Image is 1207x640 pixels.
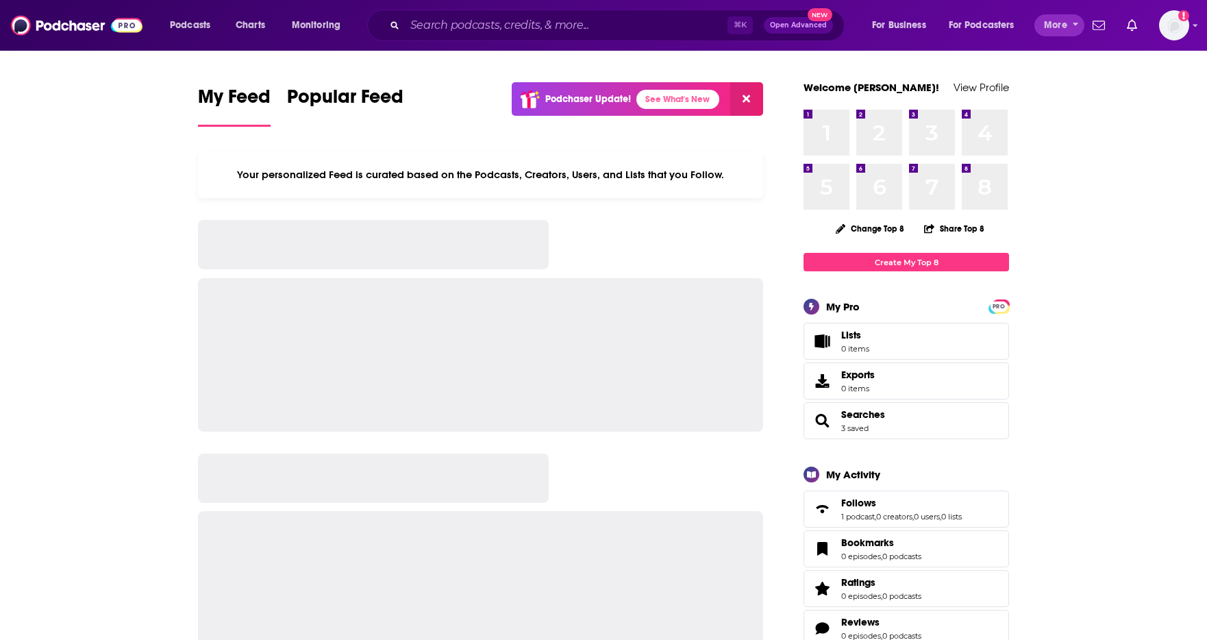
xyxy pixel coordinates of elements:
[841,552,881,561] a: 0 episodes
[160,14,228,36] button: open menu
[11,12,142,38] img: Podchaser - Follow, Share and Rate Podcasts
[875,512,876,521] span: ,
[841,423,869,433] a: 3 saved
[808,579,836,598] a: Ratings
[1178,10,1189,21] svg: Add a profile image
[862,14,943,36] button: open menu
[841,344,869,354] span: 0 items
[991,301,1007,311] a: PRO
[1034,14,1084,36] button: open menu
[808,332,836,351] span: Lists
[841,408,885,421] a: Searches
[841,369,875,381] span: Exports
[841,329,861,341] span: Lists
[804,570,1009,607] span: Ratings
[841,512,875,521] a: 1 podcast
[841,591,881,601] a: 0 episodes
[808,539,836,558] a: Bookmarks
[236,16,265,35] span: Charts
[881,591,882,601] span: ,
[841,497,876,509] span: Follows
[841,616,921,628] a: Reviews
[405,14,727,36] input: Search podcasts, credits, & more...
[882,591,921,601] a: 0 podcasts
[826,468,880,481] div: My Activity
[923,215,985,242] button: Share Top 8
[380,10,858,41] div: Search podcasts, credits, & more...
[991,301,1007,312] span: PRO
[227,14,273,36] a: Charts
[198,151,763,198] div: Your personalized Feed is curated based on the Podcasts, Creators, Users, and Lists that you Follow.
[170,16,210,35] span: Podcasts
[808,371,836,391] span: Exports
[841,576,921,589] a: Ratings
[940,14,1034,36] button: open menu
[770,22,827,29] span: Open Advanced
[804,81,939,94] a: Welcome [PERSON_NAME]!
[727,16,753,34] span: ⌘ K
[841,616,880,628] span: Reviews
[545,93,631,105] p: Podchaser Update!
[954,81,1009,94] a: View Profile
[804,402,1009,439] span: Searches
[636,90,719,109] a: See What's New
[1121,14,1143,37] a: Show notifications dropdown
[841,537,921,549] a: Bookmarks
[804,491,1009,528] span: Follows
[1159,10,1189,40] span: Logged in as sophiak
[808,619,836,638] a: Reviews
[198,85,271,127] a: My Feed
[1044,16,1067,35] span: More
[872,16,926,35] span: For Business
[882,552,921,561] a: 0 podcasts
[808,411,836,430] a: Searches
[949,16,1015,35] span: For Podcasters
[1087,14,1110,37] a: Show notifications dropdown
[804,362,1009,399] a: Exports
[841,497,962,509] a: Follows
[1159,10,1189,40] button: Show profile menu
[804,530,1009,567] span: Bookmarks
[804,253,1009,271] a: Create My Top 8
[841,537,894,549] span: Bookmarks
[881,552,882,561] span: ,
[914,512,940,521] a: 0 users
[841,384,875,393] span: 0 items
[287,85,403,116] span: Popular Feed
[1159,10,1189,40] img: User Profile
[198,85,271,116] span: My Feed
[287,85,403,127] a: Popular Feed
[764,17,833,34] button: Open AdvancedNew
[841,329,869,341] span: Lists
[941,512,962,521] a: 0 lists
[804,323,1009,360] a: Lists
[292,16,340,35] span: Monitoring
[828,220,912,237] button: Change Top 8
[282,14,358,36] button: open menu
[912,512,914,521] span: ,
[940,512,941,521] span: ,
[826,300,860,313] div: My Pro
[808,500,836,519] a: Follows
[876,512,912,521] a: 0 creators
[841,576,875,589] span: Ratings
[808,8,832,21] span: New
